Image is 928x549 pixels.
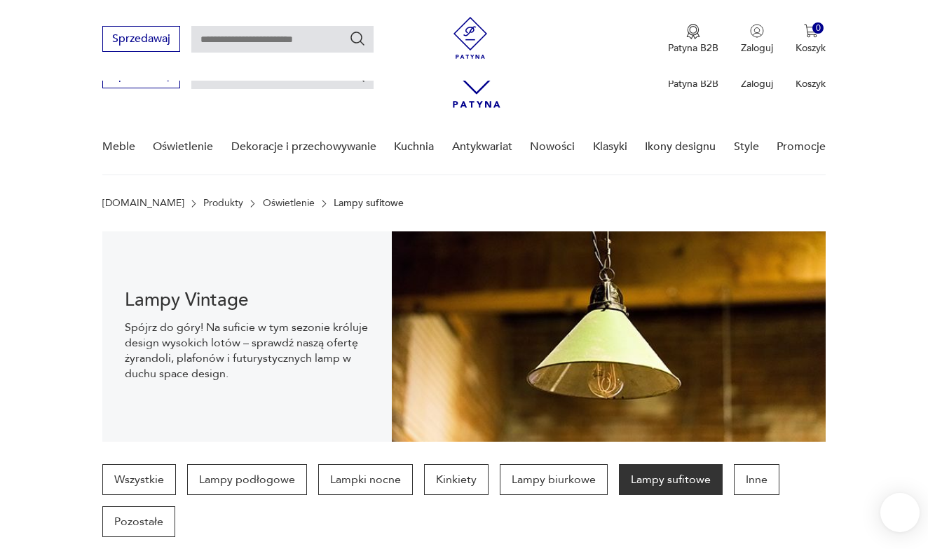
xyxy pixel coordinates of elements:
[187,464,307,495] a: Lampy podłogowe
[796,24,826,55] button: 0Koszyk
[125,292,369,309] h1: Lampy Vintage
[449,17,491,59] img: Patyna - sklep z meblami i dekoracjami vintage
[593,120,627,174] a: Klasyki
[796,77,826,90] p: Koszyk
[645,120,716,174] a: Ikony designu
[686,24,700,39] img: Ikona medalu
[500,464,608,495] a: Lampy biurkowe
[812,22,824,34] div: 0
[102,506,175,537] a: Pozostałe
[796,41,826,55] p: Koszyk
[668,24,718,55] button: Patyna B2B
[318,464,413,495] a: Lampki nocne
[668,41,718,55] p: Patyna B2B
[349,30,366,47] button: Szukaj
[777,120,826,174] a: Promocje
[668,24,718,55] a: Ikona medaluPatyna B2B
[734,464,779,495] a: Inne
[619,464,723,495] a: Lampy sufitowe
[125,320,369,381] p: Spójrz do góry! Na suficie w tym sezonie króluje design wysokich lotów – sprawdź naszą ofertę żyr...
[153,120,213,174] a: Oświetlenie
[102,198,184,209] a: [DOMAIN_NAME]
[741,41,773,55] p: Zaloguj
[394,120,434,174] a: Kuchnia
[231,120,376,174] a: Dekoracje i przechowywanie
[741,24,773,55] button: Zaloguj
[203,198,243,209] a: Produkty
[530,120,575,174] a: Nowości
[741,77,773,90] p: Zaloguj
[263,198,315,209] a: Oświetlenie
[102,464,176,495] a: Wszystkie
[102,72,180,81] a: Sprzedawaj
[880,493,920,532] iframe: Smartsupp widget button
[334,198,404,209] p: Lampy sufitowe
[804,24,818,38] img: Ikona koszyka
[392,231,826,442] img: Lampy sufitowe w stylu vintage
[102,26,180,52] button: Sprzedawaj
[424,464,489,495] a: Kinkiety
[102,120,135,174] a: Meble
[102,35,180,45] a: Sprzedawaj
[734,120,759,174] a: Style
[750,24,764,38] img: Ikonka użytkownika
[452,120,512,174] a: Antykwariat
[668,77,718,90] p: Patyna B2B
